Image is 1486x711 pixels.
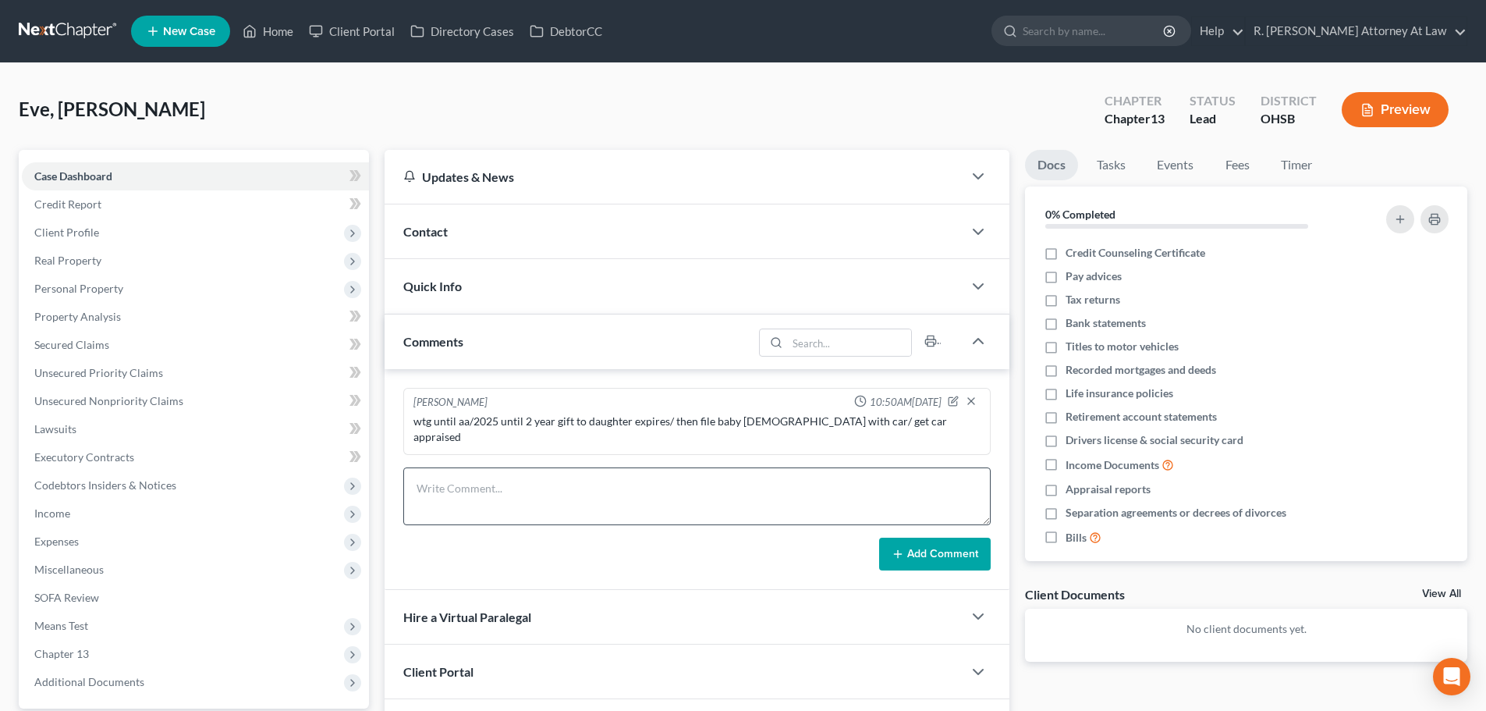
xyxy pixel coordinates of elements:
span: Income Documents [1066,457,1159,473]
a: DebtorCC [522,17,610,45]
div: Chapter [1105,110,1165,128]
span: 10:50AM[DATE] [870,395,942,410]
strong: 0% Completed [1045,208,1115,221]
a: Help [1192,17,1244,45]
a: Client Portal [301,17,403,45]
span: Drivers license & social security card [1066,432,1243,448]
a: Fees [1212,150,1262,180]
span: Contact [403,224,448,239]
a: Lawsuits [22,415,369,443]
div: District [1261,92,1317,110]
a: Events [1144,150,1206,180]
span: Expenses [34,535,79,548]
span: Recorded mortgages and deeds [1066,362,1216,378]
a: View All [1422,588,1461,599]
div: Chapter [1105,92,1165,110]
a: Timer [1268,150,1325,180]
span: Miscellaneous [34,563,104,576]
span: Unsecured Priority Claims [34,366,163,379]
a: SOFA Review [22,584,369,612]
span: Bank statements [1066,315,1146,331]
button: Add Comment [879,538,991,571]
div: Status [1190,92,1236,110]
span: Client Portal [403,664,473,679]
span: Appraisal reports [1066,482,1151,497]
span: Unsecured Nonpriority Claims [34,394,183,407]
span: Property Analysis [34,310,121,323]
span: Codebtors Insiders & Notices [34,478,176,492]
span: Bills [1066,530,1087,546]
span: Credit Counseling Certificate [1066,245,1205,261]
a: Credit Report [22,190,369,219]
span: Executory Contracts [34,450,134,464]
a: Tasks [1084,150,1138,180]
span: Tax returns [1066,292,1120,308]
a: Home [235,17,301,45]
span: Secured Claims [34,338,109,351]
div: wtg until aa/2025 until 2 year gift to daughter expires/ then file baby [DEMOGRAPHIC_DATA] with c... [413,414,981,445]
input: Search... [788,329,912,356]
span: 13 [1151,111,1165,126]
span: Real Property [34,254,101,267]
p: No client documents yet. [1037,621,1455,637]
span: Chapter 13 [34,647,89,660]
span: Quick Info [403,279,462,293]
a: R. [PERSON_NAME] Attorney At Law [1246,17,1466,45]
div: Client Documents [1025,586,1125,603]
span: New Case [163,26,215,37]
a: Unsecured Priority Claims [22,359,369,387]
span: Hire a Virtual Paralegal [403,610,531,624]
a: Case Dashboard [22,162,369,190]
div: OHSB [1261,110,1317,128]
span: Credit Report [34,197,101,211]
span: Lawsuits [34,422,76,435]
span: Income [34,507,70,520]
span: Separation agreements or decrees of divorces [1066,505,1286,521]
a: Docs [1025,150,1078,180]
span: Comments [403,334,463,349]
div: [PERSON_NAME] [413,395,488,411]
a: Property Analysis [22,303,369,331]
span: Life insurance policies [1066,386,1173,401]
a: Directory Cases [403,17,522,45]
span: Pay advices [1066,268,1122,284]
span: Retirement account statements [1066,409,1217,425]
a: Unsecured Nonpriority Claims [22,387,369,415]
div: Updates & News [403,169,944,185]
div: Lead [1190,110,1236,128]
span: Additional Documents [34,675,144,688]
div: Open Intercom Messenger [1433,658,1470,695]
a: Executory Contracts [22,443,369,471]
a: Secured Claims [22,331,369,359]
span: Means Test [34,619,88,632]
span: Titles to motor vehicles [1066,339,1179,354]
span: Personal Property [34,282,123,295]
span: Client Profile [34,226,99,239]
span: Eve, [PERSON_NAME] [19,98,205,120]
span: Case Dashboard [34,169,112,183]
input: Search by name... [1023,16,1165,45]
span: SOFA Review [34,591,99,604]
button: Preview [1342,92,1449,127]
